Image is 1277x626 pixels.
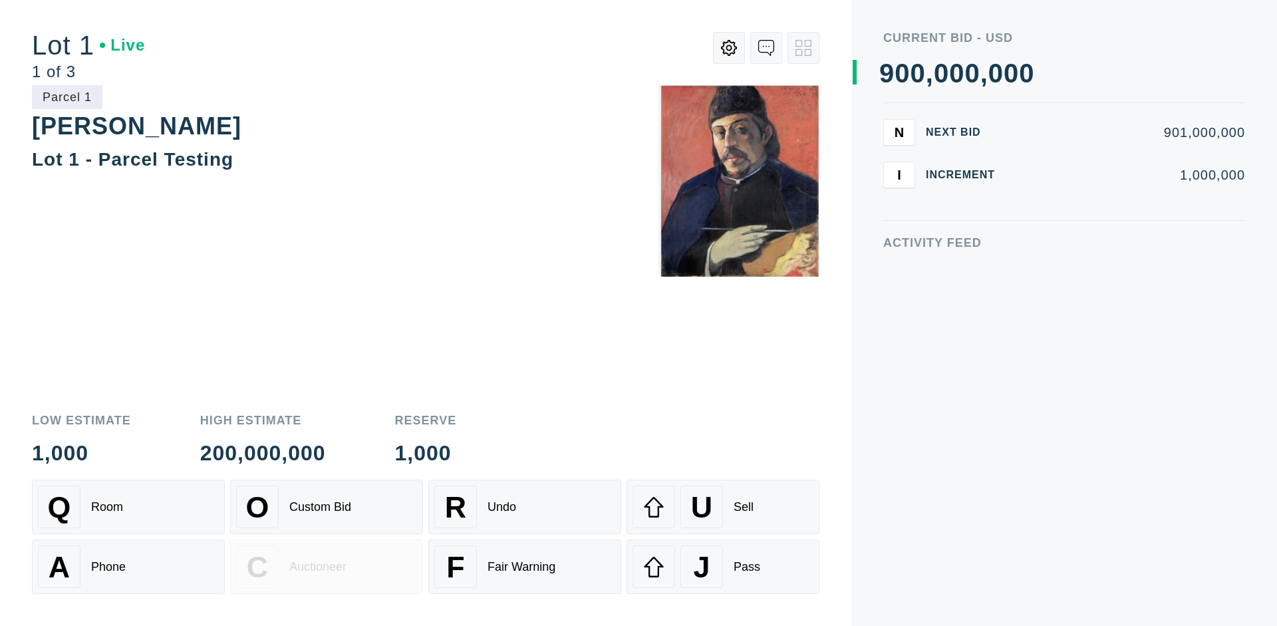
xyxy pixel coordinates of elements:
[395,414,457,426] div: Reserve
[395,442,457,464] div: 1,000
[934,60,949,86] div: 0
[949,60,964,86] div: 0
[200,414,326,426] div: High Estimate
[446,550,464,584] span: F
[48,490,71,524] span: Q
[289,500,351,514] div: Custom Bid
[734,500,754,514] div: Sell
[926,60,934,326] div: ,
[988,60,1004,86] div: 0
[627,540,819,594] button: JPass
[980,60,988,326] div: ,
[200,442,326,464] div: 200,000,000
[247,550,268,584] span: C
[49,550,70,584] span: A
[246,490,269,524] span: O
[91,500,123,514] div: Room
[926,170,1006,180] div: Increment
[1016,126,1245,139] div: 901,000,000
[926,127,1006,138] div: Next Bid
[230,540,423,594] button: CAuctioneer
[100,37,145,53] div: Live
[428,540,621,594] button: FFair Warning
[32,414,131,426] div: Low Estimate
[91,560,126,574] div: Phone
[488,500,516,514] div: Undo
[1019,60,1034,86] div: 0
[897,167,901,182] span: I
[964,60,980,86] div: 0
[32,540,225,594] button: APhone
[879,60,895,86] div: 9
[895,124,904,140] span: N
[883,162,915,188] button: I
[895,60,910,86] div: 0
[883,32,1245,44] div: Current Bid - USD
[289,560,347,574] div: Auctioneer
[32,64,145,80] div: 1 of 3
[32,480,225,534] button: QRoom
[1016,168,1245,182] div: 1,000,000
[32,442,131,464] div: 1,000
[1004,60,1019,86] div: 0
[32,85,102,109] div: Parcel 1
[488,560,555,574] div: Fair Warning
[693,550,710,584] span: J
[883,119,915,146] button: N
[32,112,241,140] div: [PERSON_NAME]
[734,560,760,574] div: Pass
[911,60,926,86] div: 0
[32,32,145,59] div: Lot 1
[627,480,819,534] button: USell
[428,480,621,534] button: RUndo
[691,490,712,524] span: U
[445,490,466,524] span: R
[230,480,423,534] button: OCustom Bid
[32,149,233,170] div: Lot 1 - Parcel Testing
[883,237,1245,249] div: Activity Feed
